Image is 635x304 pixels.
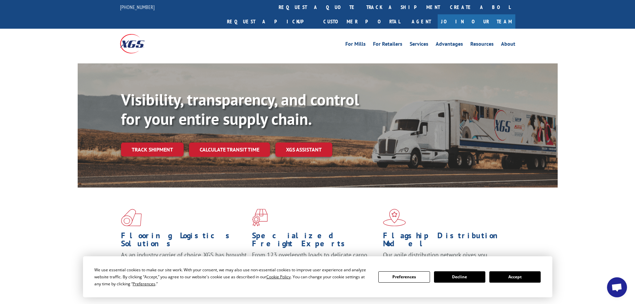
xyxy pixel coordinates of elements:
[121,89,359,129] b: Visibility, transparency, and control for your entire supply chain.
[345,41,366,49] a: For Mills
[94,266,370,287] div: We use essential cookies to make our site work. With your consent, we may also use non-essential ...
[438,14,515,29] a: Join Our Team
[489,271,541,283] button: Accept
[252,251,378,281] p: From 123 overlength loads to delicate cargo, our experienced staff knows the best way to move you...
[121,142,184,157] a: Track shipment
[121,209,142,226] img: xgs-icon-total-supply-chain-intelligence-red
[83,256,552,297] div: Cookie Consent Prompt
[252,209,268,226] img: xgs-icon-focused-on-flooring-red
[378,271,430,283] button: Preferences
[383,232,509,251] h1: Flagship Distribution Model
[121,232,247,251] h1: Flooring Logistics Solutions
[121,251,247,275] span: As an industry carrier of choice, XGS has brought innovation and dedication to flooring logistics...
[275,142,332,157] a: XGS ASSISTANT
[318,14,405,29] a: Customer Portal
[252,232,378,251] h1: Specialized Freight Experts
[436,41,463,49] a: Advantages
[383,209,406,226] img: xgs-icon-flagship-distribution-model-red
[434,271,485,283] button: Decline
[373,41,402,49] a: For Retailers
[222,14,318,29] a: Request a pickup
[607,277,627,297] div: Open chat
[405,14,438,29] a: Agent
[189,142,270,157] a: Calculate transit time
[383,251,506,267] span: Our agile distribution network gives you nationwide inventory management on demand.
[470,41,494,49] a: Resources
[266,274,291,280] span: Cookie Policy
[133,281,155,287] span: Preferences
[120,4,155,10] a: [PHONE_NUMBER]
[410,41,428,49] a: Services
[501,41,515,49] a: About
